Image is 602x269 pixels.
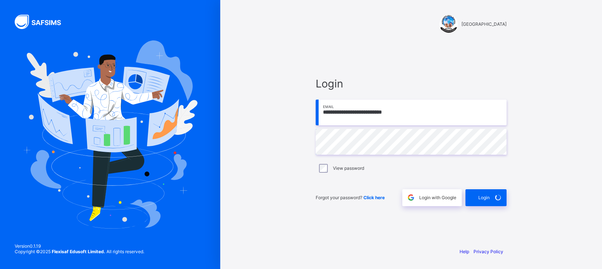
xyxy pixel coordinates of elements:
[478,195,490,200] span: Login
[461,21,507,27] span: [GEOGRAPHIC_DATA]
[363,195,385,200] a: Click here
[419,195,456,200] span: Login with Google
[333,165,364,171] label: View password
[316,77,507,90] span: Login
[474,249,503,254] a: Privacy Policy
[316,195,385,200] span: Forgot your password?
[15,249,144,254] span: Copyright © 2025 All rights reserved.
[407,193,415,202] img: google.396cfc9801f0270233282035f929180a.svg
[52,249,105,254] strong: Flexisaf Edusoft Limited.
[23,40,197,229] img: Hero Image
[460,249,469,254] a: Help
[15,243,144,249] span: Version 0.1.19
[15,15,70,29] img: SAFSIMS Logo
